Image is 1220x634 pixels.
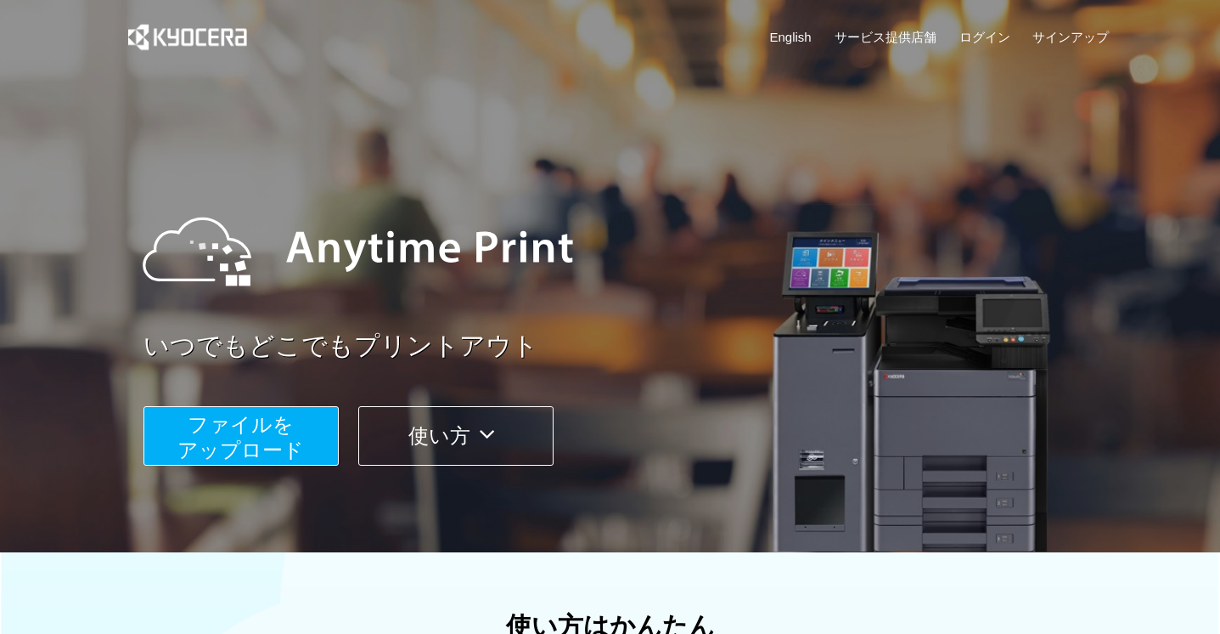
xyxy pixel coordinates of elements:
button: ファイルを​​アップロード [143,406,339,466]
a: ログイン [959,28,1010,46]
a: English [770,28,812,46]
span: ファイルを ​​アップロード [177,413,304,461]
a: サービス提供店舗 [835,28,936,46]
a: いつでもどこでもプリントアウト [143,328,1120,365]
a: サインアップ [1032,28,1109,46]
button: 使い方 [358,406,554,466]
